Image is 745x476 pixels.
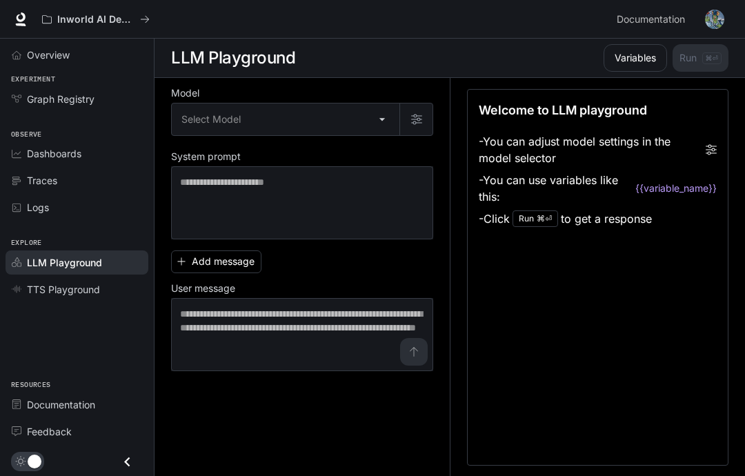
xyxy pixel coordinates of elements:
[513,210,558,227] div: Run
[27,282,100,297] span: TTS Playground
[171,250,261,273] button: Add message
[27,255,102,270] span: LLM Playground
[6,141,148,166] a: Dashboards
[479,169,717,208] li: - You can use variables like this:
[27,424,72,439] span: Feedback
[181,112,241,126] span: Select Model
[172,103,399,135] div: Select Model
[6,250,148,275] a: LLM Playground
[171,284,235,293] p: User message
[57,14,135,26] p: Inworld AI Demos
[171,44,295,72] h1: LLM Playground
[6,43,148,67] a: Overview
[27,48,70,62] span: Overview
[171,152,241,161] p: System prompt
[27,200,49,215] span: Logs
[479,130,717,169] li: - You can adjust model settings in the model selector
[36,6,156,33] button: All workspaces
[27,92,95,106] span: Graph Registry
[171,88,199,98] p: Model
[6,419,148,444] a: Feedback
[27,397,95,412] span: Documentation
[705,10,724,29] img: User avatar
[6,168,148,192] a: Traces
[6,277,148,301] a: TTS Playground
[701,6,728,33] button: User avatar
[635,181,717,195] code: {{variable_name}}
[611,6,695,33] a: Documentation
[6,87,148,111] a: Graph Registry
[537,215,552,223] p: ⌘⏎
[28,453,41,468] span: Dark mode toggle
[617,11,685,28] span: Documentation
[27,146,81,161] span: Dashboards
[479,208,717,230] li: - Click to get a response
[6,195,148,219] a: Logs
[479,101,647,119] p: Welcome to LLM playground
[27,173,57,188] span: Traces
[604,44,667,72] button: Variables
[6,393,148,417] a: Documentation
[112,448,143,476] button: Close drawer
